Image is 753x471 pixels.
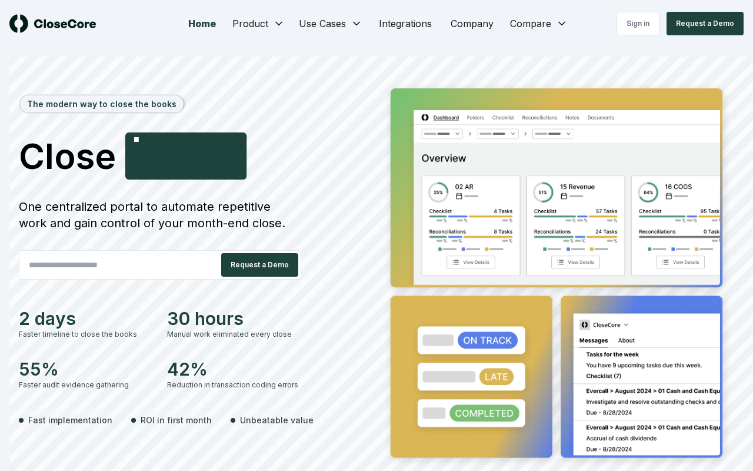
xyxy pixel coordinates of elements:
[167,308,301,329] div: 30 hours
[132,111,152,147] span: F
[221,253,298,277] button: Request a Demo
[667,12,744,35] button: Request a Demo
[152,104,172,140] span: a
[167,380,301,390] div: Reduction in transaction coding errors
[19,380,153,390] div: Faster audit evidence gathering
[292,12,369,35] button: Use Cases
[167,359,301,380] div: 42%
[240,414,314,426] span: Unbeatable value
[167,329,301,340] div: Manual work eliminated every close
[441,12,503,35] a: Company
[299,16,346,31] span: Use Cases
[232,16,268,31] span: Product
[9,14,96,33] img: logo
[510,16,551,31] span: Compare
[19,198,301,231] div: One centralized portal to automate repetitive work and gain control of your month-end close.
[179,12,225,35] a: Home
[141,414,212,426] span: ROI in first month
[20,95,184,112] div: The modern way to close the books
[617,12,659,35] a: Sign in
[19,359,153,380] div: 55%
[28,414,112,426] span: Fast implementation
[19,138,116,174] span: Close
[19,329,153,340] div: Faster timeline to close the books
[369,12,441,35] a: Integrations
[19,308,153,329] div: 2 days
[225,12,292,35] button: Product
[503,12,575,35] button: Compare
[381,80,734,470] img: Jumbotron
